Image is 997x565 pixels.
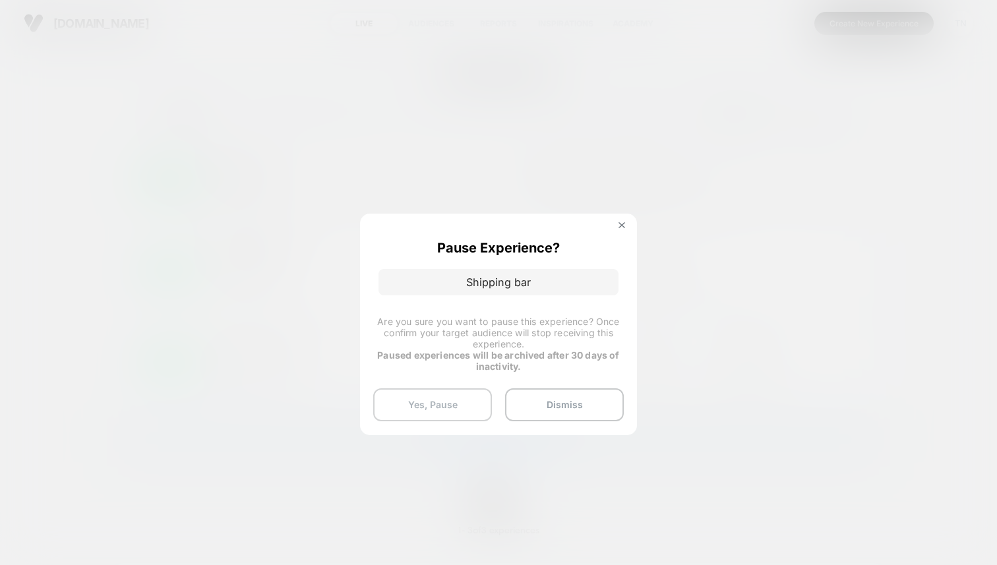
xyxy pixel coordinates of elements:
div: Duration [353,262,388,276]
p: Pause Experience? [437,240,560,256]
img: close [619,222,625,229]
button: Play, NEW DEMO 2025-VEED.mp4 [239,127,270,159]
p: Shipping bar [378,269,619,295]
span: Are you sure you want to pause this experience? Once confirm your target audience will stop recei... [377,316,619,349]
input: Seek [10,241,501,253]
input: Volume [413,263,453,276]
strong: Paused experiences will be archived after 30 days of inactivity. [377,349,619,372]
button: Dismiss [505,388,624,421]
div: Current time [320,262,351,276]
button: Yes, Pause [373,388,492,421]
button: Play, NEW DEMO 2025-VEED.mp4 [7,258,28,280]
